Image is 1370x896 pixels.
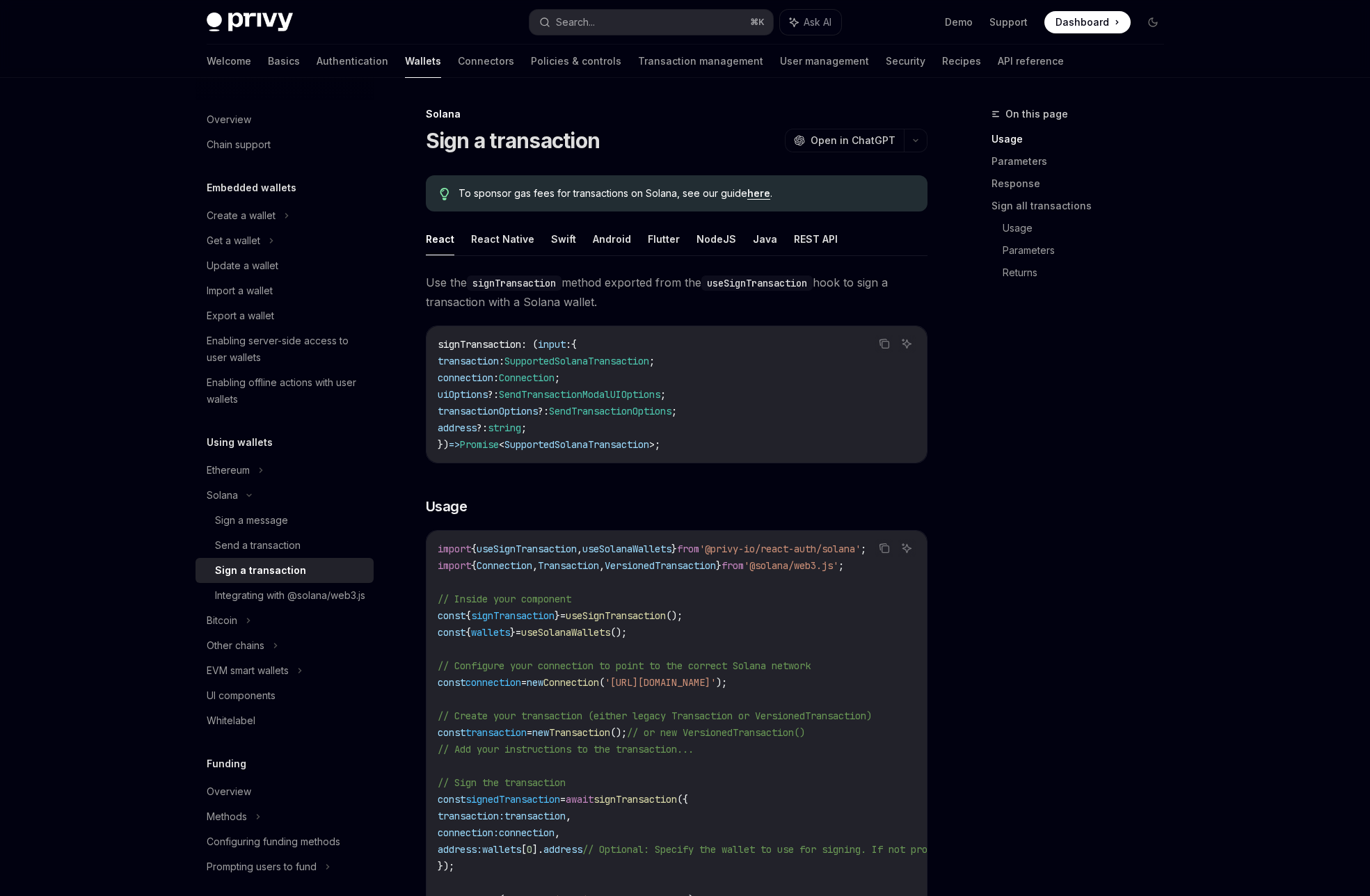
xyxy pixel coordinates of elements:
span: address: [438,843,482,856]
span: signTransaction [471,609,555,622]
span: // Sign the transaction [438,776,566,789]
a: Sign a transaction [196,558,374,583]
span: = [560,609,566,622]
span: => [449,438,460,451]
span: const [438,609,465,622]
code: signTransaction [467,275,561,291]
span: SupportedSolanaTransaction [504,355,649,367]
span: new [532,726,549,739]
span: ; [649,355,655,367]
span: Transaction [538,559,599,572]
div: Update a wallet [207,257,278,274]
span: useSignTransaction [477,543,577,555]
span: import [438,543,471,555]
span: = [521,676,527,689]
span: useSignTransaction [566,609,666,622]
span: }); [438,860,454,872]
span: // Optional: Specify the wallet to use for signing. If not provided, the first wallet will be used. [582,843,1133,856]
button: Ask AI [898,539,916,557]
span: > [649,438,655,451]
span: Open in ChatGPT [811,134,895,147]
span: , [577,543,582,555]
span: ; [555,371,560,384]
div: Integrating with @solana/web3.js [215,587,365,604]
span: SendTransactionOptions [549,405,671,417]
a: Send a transaction [196,533,374,558]
span: To sponsor gas fees for transactions on Solana, see our guide . [459,186,913,200]
span: const [438,793,465,806]
div: Methods [207,808,247,825]
div: Import a wallet [207,282,273,299]
span: ?: [538,405,549,417]
span: useSolanaWallets [521,626,610,639]
span: ({ [677,793,688,806]
a: API reference [998,45,1064,78]
span: = [560,793,566,806]
a: Support [989,15,1028,29]
h1: Sign a transaction [426,128,600,153]
h5: Funding [207,755,246,772]
button: Ask AI [898,335,916,353]
span: { [465,626,471,639]
span: (); [610,726,627,739]
button: React [426,223,454,255]
a: Usage [1003,217,1175,239]
span: VersionedTransaction [605,559,716,572]
span: // Create your transaction (either legacy Transaction or VersionedTransaction) [438,710,872,722]
div: Overview [207,783,251,800]
span: from [677,543,699,555]
a: Configuring funding methods [196,829,374,854]
span: Connection [543,676,599,689]
a: Dashboard [1044,11,1131,33]
span: ; [521,422,527,434]
span: 0 [527,843,532,856]
a: Parameters [1003,239,1175,262]
span: transaction [504,810,566,822]
span: useSolanaWallets [582,543,671,555]
span: { [471,559,477,572]
span: { [465,609,471,622]
a: Export a wallet [196,303,374,328]
span: Dashboard [1056,15,1109,29]
span: : [566,338,571,351]
div: Overview [207,111,251,128]
div: Solana [207,487,238,504]
div: Create a wallet [207,207,276,224]
a: Enabling server-side access to user wallets [196,328,374,370]
a: Chain support [196,132,374,157]
span: transaction: [438,810,504,822]
span: , [566,810,571,822]
button: Java [753,223,777,255]
span: ; [861,543,866,555]
span: Usage [426,497,468,516]
span: signTransaction [438,338,521,351]
a: Whitelabel [196,708,374,733]
a: Security [886,45,925,78]
h5: Using wallets [207,434,273,451]
button: NodeJS [696,223,736,255]
a: Authentication [317,45,388,78]
span: ; [838,559,844,572]
div: Solana [426,107,927,121]
div: Whitelabel [207,712,255,729]
div: UI components [207,687,276,704]
button: Copy the contents from the code block [875,539,893,557]
span: // Inside your component [438,593,571,605]
div: Ethereum [207,462,250,479]
span: = [527,726,532,739]
div: Send a transaction [215,537,301,554]
span: : [499,355,504,367]
span: '@solana/web3.js' [744,559,838,572]
span: : ( [521,338,538,351]
a: Response [991,173,1175,195]
button: Toggle dark mode [1142,11,1164,33]
span: } [671,543,677,555]
span: connection [465,676,521,689]
span: Use the method exported from the hook to sign a transaction with a Solana wallet. [426,273,927,312]
span: } [716,559,722,572]
span: { [471,543,477,555]
button: Ask AI [780,10,841,35]
a: Usage [991,128,1175,150]
a: Connectors [458,45,514,78]
button: Android [593,223,631,255]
